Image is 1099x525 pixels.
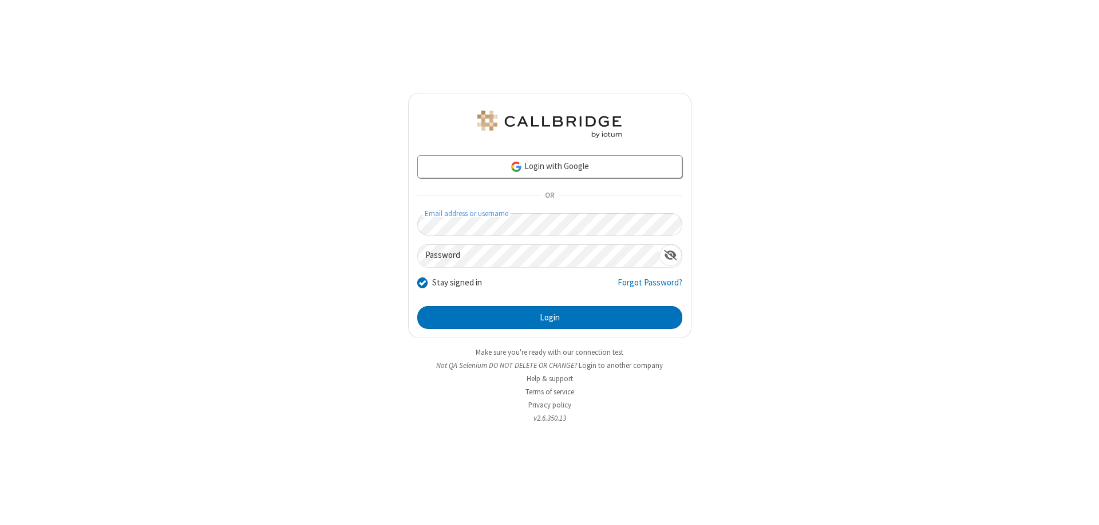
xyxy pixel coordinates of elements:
input: Password [418,245,659,267]
img: google-icon.png [510,160,523,173]
a: Make sure you're ready with our connection test [476,347,623,357]
li: v2.6.350.13 [408,413,691,424]
span: OR [540,188,559,204]
a: Terms of service [525,387,574,397]
input: Email address or username [417,213,682,236]
a: Forgot Password? [618,276,682,298]
button: Login [417,306,682,329]
a: Login with Google [417,155,682,178]
label: Stay signed in [432,276,482,289]
button: Login to another company [579,360,663,371]
img: QA Selenium DO NOT DELETE OR CHANGE [475,111,624,138]
a: Help & support [527,374,573,383]
a: Privacy policy [528,400,571,410]
div: Show password [659,245,682,266]
li: Not QA Selenium DO NOT DELETE OR CHANGE? [408,360,691,371]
